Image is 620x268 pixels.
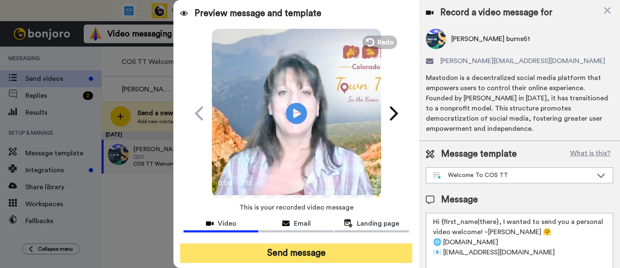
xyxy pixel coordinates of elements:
[426,73,613,134] div: Mastodon is a decentralized social media platform that empowers users to control their online exp...
[441,148,517,160] span: Message template
[218,178,233,188] span: 0:00
[568,148,613,160] button: What is this?
[234,178,237,188] span: /
[294,218,311,229] span: Email
[239,178,254,188] span: 0:37
[357,218,399,229] span: Landing page
[441,193,478,206] span: Message
[433,172,441,179] img: nextgen-template.svg
[218,218,236,229] span: Video
[433,171,593,180] div: Welcome To COS TT
[180,243,412,263] button: Send message
[239,198,354,217] span: This is your recorded video message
